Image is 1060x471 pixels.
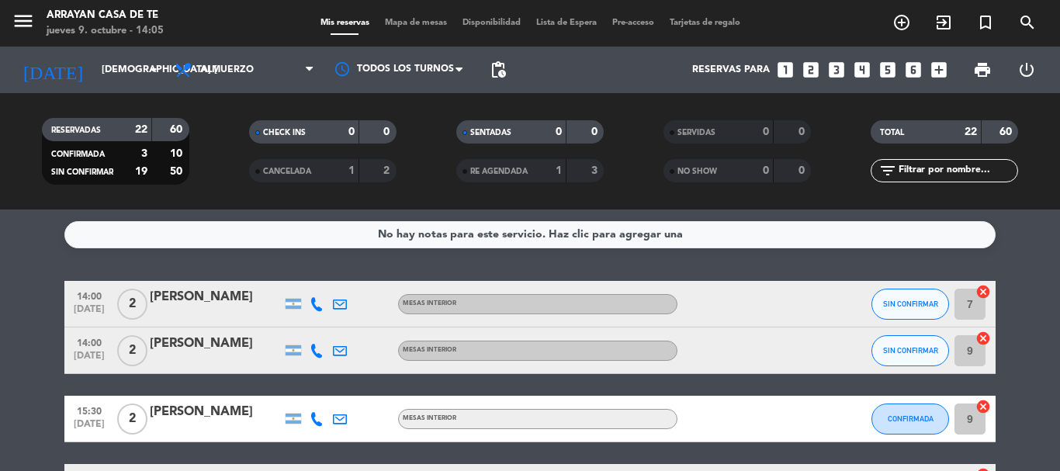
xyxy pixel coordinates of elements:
[47,23,164,39] div: jueves 9. octubre - 14:05
[826,60,847,80] i: looks_3
[878,60,898,80] i: looks_5
[383,165,393,176] strong: 2
[591,165,601,176] strong: 3
[403,300,456,306] span: MESAS INTERIOR
[1017,61,1036,79] i: power_settings_new
[975,284,991,300] i: cancel
[662,19,748,27] span: Tarjetas de regalo
[903,60,923,80] i: looks_6
[973,61,992,79] span: print
[775,60,795,80] i: looks_one
[70,419,109,437] span: [DATE]
[378,226,683,244] div: No hay notas para este servicio. Haz clic para agregar una
[999,126,1015,137] strong: 60
[51,168,113,176] span: SIN CONFIRMAR
[12,53,94,87] i: [DATE]
[70,304,109,322] span: [DATE]
[313,19,377,27] span: Mis reservas
[170,124,185,135] strong: 60
[965,126,977,137] strong: 22
[135,124,147,135] strong: 22
[929,60,949,80] i: add_box
[976,13,995,32] i: turned_in_not
[591,126,601,137] strong: 0
[975,331,991,346] i: cancel
[892,13,911,32] i: add_circle_outline
[871,403,949,435] button: CONFIRMADA
[150,287,282,307] div: [PERSON_NAME]
[975,399,991,414] i: cancel
[348,165,355,176] strong: 1
[470,168,528,175] span: RE AGENDADA
[51,151,105,158] span: CONFIRMADA
[170,148,185,159] strong: 10
[348,126,355,137] strong: 0
[763,165,769,176] strong: 0
[70,351,109,369] span: [DATE]
[1018,13,1037,32] i: search
[934,13,953,32] i: exit_to_app
[1004,47,1048,93] div: LOG OUT
[117,289,147,320] span: 2
[677,129,715,137] span: SERVIDAS
[150,402,282,422] div: [PERSON_NAME]
[470,129,511,137] span: SENTADAS
[798,165,808,176] strong: 0
[528,19,604,27] span: Lista de Espera
[801,60,821,80] i: looks_two
[263,168,311,175] span: CANCELADA
[556,126,562,137] strong: 0
[692,64,770,75] span: Reservas para
[70,401,109,419] span: 15:30
[12,9,35,38] button: menu
[763,126,769,137] strong: 0
[871,289,949,320] button: SIN CONFIRMAR
[144,61,163,79] i: arrow_drop_down
[135,166,147,177] strong: 19
[170,166,185,177] strong: 50
[677,168,717,175] span: NO SHOW
[150,334,282,354] div: [PERSON_NAME]
[117,403,147,435] span: 2
[47,8,164,23] div: Arrayan Casa de Te
[556,165,562,176] strong: 1
[489,61,507,79] span: pending_actions
[12,9,35,33] i: menu
[604,19,662,27] span: Pre-acceso
[852,60,872,80] i: looks_4
[263,129,306,137] span: CHECK INS
[878,161,897,180] i: filter_list
[377,19,455,27] span: Mapa de mesas
[798,126,808,137] strong: 0
[70,333,109,351] span: 14:00
[117,335,147,366] span: 2
[455,19,528,27] span: Disponibilidad
[883,300,938,308] span: SIN CONFIRMAR
[403,347,456,353] span: MESAS INTERIOR
[871,335,949,366] button: SIN CONFIRMAR
[888,414,934,423] span: CONFIRMADA
[51,126,101,134] span: RESERVADAS
[70,286,109,304] span: 14:00
[383,126,393,137] strong: 0
[141,148,147,159] strong: 3
[897,162,1017,179] input: Filtrar por nombre...
[403,415,456,421] span: MESAS INTERIOR
[880,129,904,137] span: TOTAL
[200,64,254,75] span: Almuerzo
[883,346,938,355] span: SIN CONFIRMAR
